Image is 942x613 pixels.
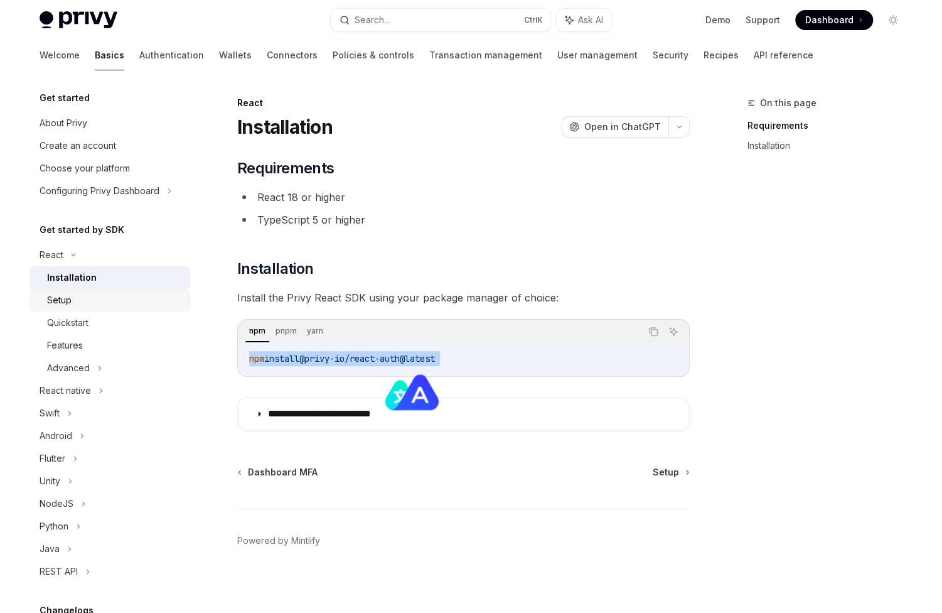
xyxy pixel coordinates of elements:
[557,9,612,31] button: Ask AI
[578,14,603,26] span: Ask AI
[747,116,913,136] a: Requirements
[704,40,739,70] a: Recipes
[557,40,638,70] a: User management
[40,183,159,198] div: Configuring Privy Dashboard
[705,14,731,26] a: Demo
[248,466,318,479] span: Dashboard MFA
[249,353,264,364] span: npm
[40,474,60,489] div: Unity
[805,14,854,26] span: Dashboard
[29,157,190,180] a: Choose your platform
[40,40,80,70] a: Welcome
[237,97,690,109] div: React
[303,323,327,339] div: yarn
[40,116,87,131] div: About Privy
[237,116,333,138] h1: Installation
[47,338,83,353] div: Features
[40,564,78,579] div: REST API
[237,211,690,229] li: TypeScript 5 or higher
[47,361,90,376] div: Advanced
[754,40,813,70] a: API reference
[760,95,816,111] span: On this page
[29,289,190,312] a: Setup
[40,247,63,263] div: React
[272,323,301,339] div: pnpm
[29,266,190,289] a: Installation
[237,259,314,279] span: Installation
[40,519,68,534] div: Python
[29,134,190,157] a: Create an account
[40,161,130,176] div: Choose your platform
[29,112,190,134] a: About Privy
[40,496,73,511] div: NodeJS
[237,158,335,178] span: Requirements
[653,40,688,70] a: Security
[429,40,542,70] a: Transaction management
[40,138,116,153] div: Create an account
[267,40,318,70] a: Connectors
[331,9,550,31] button: Search...CtrlK
[883,10,903,30] button: Toggle dark mode
[237,188,690,206] li: React 18 or higher
[40,451,65,466] div: Flutter
[746,14,780,26] a: Support
[47,270,97,285] div: Installation
[40,11,117,29] img: light logo
[653,466,679,479] span: Setup
[95,40,124,70] a: Basics
[40,383,91,398] div: React native
[747,136,913,156] a: Installation
[355,13,390,28] div: Search...
[29,312,190,334] a: Quickstart
[40,90,90,106] h5: Get started
[264,353,299,364] span: install
[653,466,688,479] a: Setup
[219,40,252,70] a: Wallets
[237,534,320,547] a: Powered by Mintlify
[795,10,873,30] a: Dashboard
[237,289,690,306] span: Install the Privy React SDK using your package manager of choice:
[139,40,204,70] a: Authentication
[40,406,60,421] div: Swift
[40,222,124,237] h5: Get started by SDK
[524,15,543,25] span: Ctrl K
[665,323,682,340] button: Ask AI
[299,353,435,364] span: @privy-io/react-auth@latest
[333,40,414,70] a: Policies & controls
[561,116,668,138] button: Open in ChatGPT
[238,466,318,479] a: Dashboard MFA
[47,315,88,330] div: Quickstart
[584,121,661,133] span: Open in ChatGPT
[47,293,72,308] div: Setup
[40,541,60,556] div: Java
[245,323,269,339] div: npm
[40,428,72,443] div: Android
[29,334,190,357] a: Features
[645,323,661,340] button: Copy the contents from the code block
